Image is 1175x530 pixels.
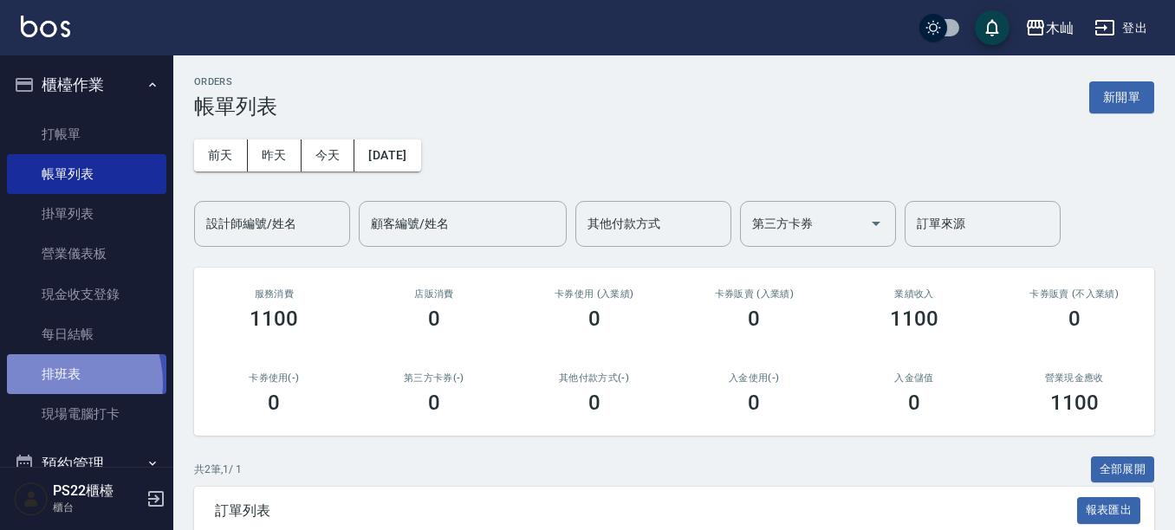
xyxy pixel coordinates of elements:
h3: 0 [748,307,760,331]
h3: 0 [908,391,920,415]
h2: 卡券使用(-) [215,372,334,384]
h2: 入金儲值 [855,372,974,384]
button: 前天 [194,139,248,171]
a: 掛單列表 [7,194,166,234]
h2: 其他付款方式(-) [535,372,653,384]
a: 每日結帳 [7,314,166,354]
a: 打帳單 [7,114,166,154]
h2: 營業現金應收 [1015,372,1133,384]
h3: 帳單列表 [194,94,277,119]
h2: 店販消費 [375,288,494,300]
h2: ORDERS [194,76,277,87]
button: 登出 [1087,12,1154,44]
a: 新開單 [1089,88,1154,105]
h3: 服務消費 [215,288,334,300]
button: 報表匯出 [1077,497,1141,524]
a: 現金收支登錄 [7,275,166,314]
h3: 0 [428,307,440,331]
button: 木屾 [1018,10,1081,46]
button: 預約管理 [7,442,166,487]
a: 報表匯出 [1077,501,1141,518]
a: 帳單列表 [7,154,166,194]
h3: 0 [588,307,600,331]
h2: 卡券販賣 (入業績) [695,288,814,300]
button: 全部展開 [1091,456,1155,483]
h5: PS22櫃檯 [53,482,141,500]
a: 營業儀表板 [7,234,166,274]
button: 櫃檯作業 [7,62,166,107]
button: save [975,10,1009,45]
button: 今天 [302,139,355,171]
p: 櫃台 [53,500,141,515]
h3: 1100 [250,307,298,331]
button: [DATE] [354,139,420,171]
h3: 0 [748,391,760,415]
h3: 1100 [1050,391,1099,415]
h3: 0 [428,391,440,415]
h3: 0 [268,391,280,415]
h2: 卡券使用 (入業績) [535,288,653,300]
span: 訂單列表 [215,502,1077,520]
h3: 0 [588,391,600,415]
button: Open [862,210,890,237]
a: 現場電腦打卡 [7,394,166,434]
img: Logo [21,16,70,37]
div: 木屾 [1046,17,1074,39]
button: 新開單 [1089,81,1154,113]
h2: 卡券販賣 (不入業績) [1015,288,1133,300]
h2: 入金使用(-) [695,372,814,384]
a: 排班表 [7,354,166,394]
h2: 第三方卡券(-) [375,372,494,384]
img: Person [14,482,49,516]
p: 共 2 筆, 1 / 1 [194,462,242,477]
h3: 1100 [890,307,938,331]
h3: 0 [1068,307,1081,331]
h2: 業績收入 [855,288,974,300]
button: 昨天 [248,139,302,171]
